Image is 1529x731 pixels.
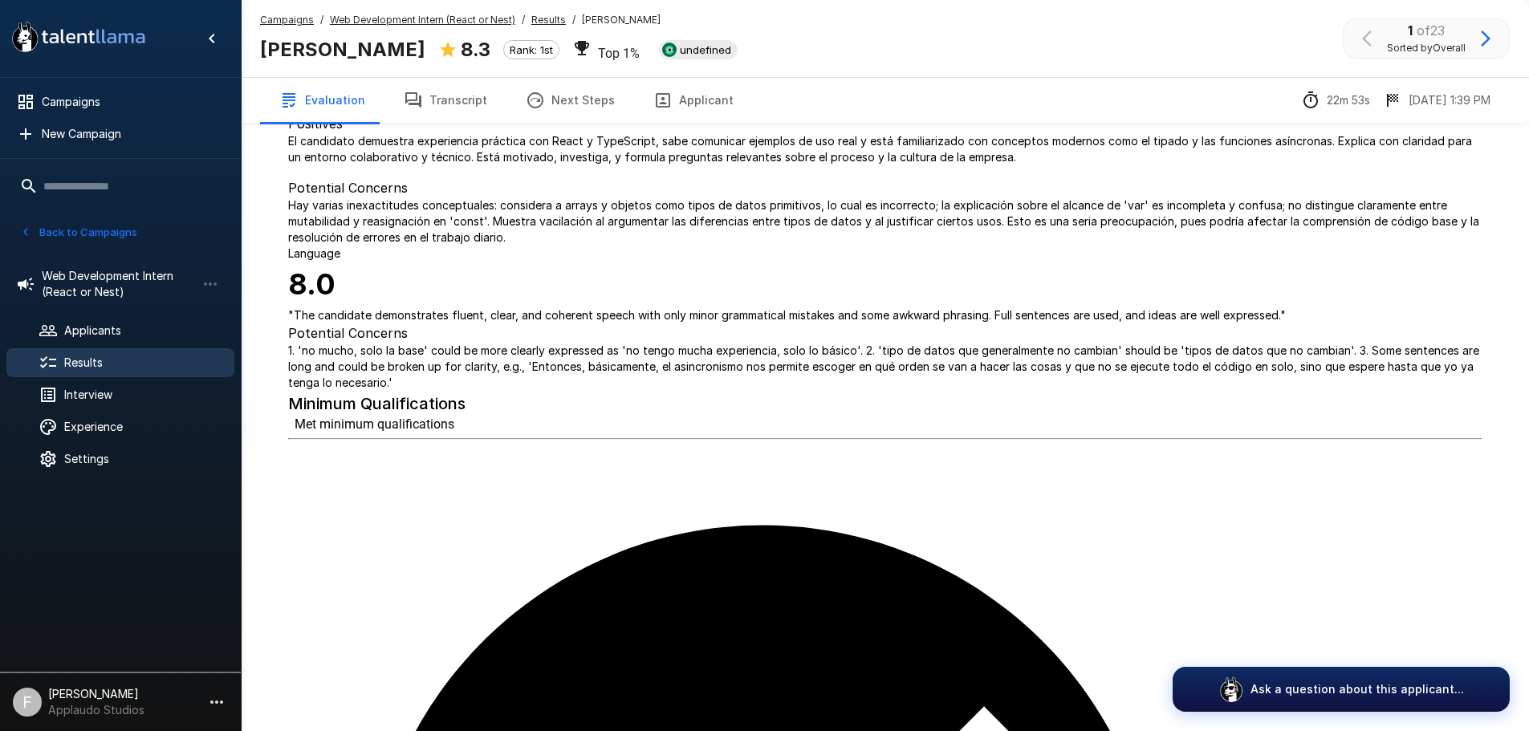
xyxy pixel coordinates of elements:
p: Hay varias inexactitudes conceptuales: considera a arrays y objetos como tipos de datos primitivo... [288,197,1482,246]
p: Ask a question about this applicant... [1250,681,1464,697]
h6: Minimum Qualifications [288,391,1482,416]
b: [PERSON_NAME] [260,38,425,61]
img: logo_glasses@2x.png [1218,676,1244,702]
button: Transcript [384,78,506,123]
p: 1. 'no mucho, solo la base' could be more clearly expressed as 'no tengo mucha experiencia, solo ... [288,343,1482,391]
b: 1 [1408,22,1413,39]
span: undefined [673,43,738,56]
p: 22m 53s [1327,92,1370,108]
p: Positives [288,114,1482,133]
span: [PERSON_NAME] [582,12,661,28]
h6: 8.0 [288,262,1482,308]
img: smartrecruiters_logo.jpeg [662,43,677,57]
u: Campaigns [260,14,314,26]
span: Sorted by Overall [1387,40,1466,56]
span: / [320,12,323,28]
p: [DATE] 1:39 PM [1409,92,1490,108]
p: Potential Concerns [288,323,1482,343]
p: " The candidate demonstrates fluent, clear, and coherent speech with only minor grammatical mista... [288,307,1482,323]
p: El candidato demuestra experiencia práctica con React y TypeScript, sabe comunicar ejemplos de us... [288,133,1482,165]
button: Evaluation [260,78,384,123]
button: Applicant [634,78,753,123]
button: Ask a question about this applicant... [1173,667,1510,712]
span: / [522,12,525,28]
span: Top 1% [592,46,646,61]
button: Next Steps [506,78,634,123]
u: Web Development Intern (React or Nest) [330,14,515,26]
p: Language [288,246,1482,262]
div: The time between starting and completing the interview [1301,91,1370,110]
div: The date and time when the interview was completed [1383,91,1490,110]
span: / [572,12,575,28]
span: Rank: 1st [504,43,559,56]
span: of 23 [1417,22,1445,39]
div: View profile in SmartRecruiters [659,40,738,59]
u: Results [531,14,566,26]
span: Met minimum qualifications [288,416,461,432]
b: 8.3 [461,38,490,61]
p: Potential Concerns [288,178,1482,197]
